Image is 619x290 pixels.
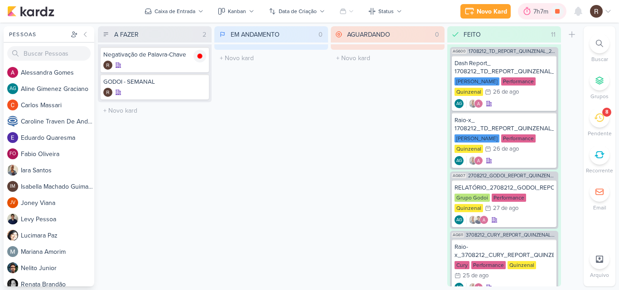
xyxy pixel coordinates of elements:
div: Criador(a): Aline Gimenez Graciano [455,215,464,224]
div: 26 de ago [493,89,519,95]
img: Iara Santos [469,215,478,224]
div: Colaboradores: Iara Santos, Levy Pessoa, Alessandra Gomes [466,215,488,224]
img: Iara Santos [469,156,478,165]
img: Lucimara Paz [7,230,18,241]
div: F a b i o O l i v e i r a [21,149,94,159]
div: 0 [315,30,326,39]
div: L e v y P e s s o a [21,214,94,224]
div: Performance [501,134,536,143]
img: Alessandra Gomes [479,215,488,224]
span: 2708212_GODOI_REPORT_QUINZENAL_28.08 [468,173,556,178]
input: + Novo kard [100,104,210,117]
div: Performance [501,77,536,86]
div: Criador(a): Rafael Dornelles [103,88,112,97]
div: [PERSON_NAME] [455,77,499,86]
div: 25 de ago [463,273,488,279]
div: Aline Gimenez Graciano [7,83,18,94]
p: FO [10,152,16,157]
div: C a r l o s M a s s a r i [21,100,94,110]
div: E d u a r d o Q u a r e s m a [21,133,94,143]
div: Aline Gimenez Graciano [455,99,464,108]
div: L u c i m a r a P a z [21,231,94,240]
span: 1708212_TD_REPORT_QUINZENAL_27.08 [469,49,556,54]
img: Iara Santos [469,99,478,108]
img: Levy Pessoa [474,215,483,224]
p: Recorrente [586,166,613,175]
input: Buscar Pessoas [7,46,91,61]
div: Criador(a): Aline Gimenez Graciano [455,99,464,108]
img: Alessandra Gomes [7,67,18,78]
div: 8 [605,109,609,116]
div: Colaboradores: Iara Santos, Alessandra Gomes [466,156,483,165]
p: AG [456,218,462,223]
span: AG600 [452,49,467,54]
img: Carlos Massari [7,100,18,110]
div: Dash Report_ 1708212_TD_REPORT_QUINZENAL_27.08 [455,59,554,76]
div: [PERSON_NAME] [455,134,499,143]
div: Criador(a): Aline Gimenez Graciano [455,156,464,165]
img: Levy Pessoa [7,214,18,224]
img: Rafael Dornelles [103,61,112,70]
div: 0 [431,30,443,39]
div: Aline Gimenez Graciano [455,156,464,165]
div: Quinzenal [455,204,483,212]
p: Grupos [590,92,609,100]
p: Pendente [588,129,612,138]
div: Raio-x_3708212_CURY_REPORT_QUINZENAL_26.08 [455,243,554,259]
p: AG [456,285,462,290]
div: Grupo Godoi [455,194,490,202]
div: Aline Gimenez Graciano [455,215,464,224]
div: Colaboradores: Iara Santos, Alessandra Gomes [466,99,483,108]
div: Quinzenal [508,261,536,269]
img: Renata Brandão [7,279,18,290]
div: Pessoas [7,30,69,38]
div: Novo Kard [477,7,507,16]
img: Alessandra Gomes [474,156,483,165]
div: Raio-x_ 1708212_TD_REPORT_QUINZENAL_27.08 [455,116,554,133]
div: Fabio Oliveira [7,148,18,159]
img: Alessandra Gomes [474,99,483,108]
button: Novo Kard [460,4,511,19]
img: Rafael Dornelles [103,88,112,97]
p: Buscar [591,55,608,63]
div: Quinzenal [455,145,483,153]
div: I s a b e l l a M a c h a d o G u i m a r ã e s [21,182,94,191]
div: J o n e y V i a n a [21,198,94,208]
div: 26 de ago [493,146,519,152]
img: Eduardo Quaresma [7,132,18,143]
li: Ctrl + F [584,33,615,63]
div: RELATÓRIO_2708212_GODOI_REPORT_QUINZENAL_28.08 [455,184,554,192]
img: kardz.app [7,6,54,17]
div: Performance [492,194,526,202]
div: A l e s s a n d r a G o m e s [21,68,94,77]
div: GODOI - SEMANAL [103,78,206,86]
div: N e l i t o J u n i o r [21,263,94,273]
div: 27 de ago [493,205,518,211]
div: Performance [471,261,506,269]
input: + Novo kard [333,52,443,65]
div: Isabella Machado Guimarães [7,181,18,192]
img: tracking [193,50,206,62]
div: A l i n e G i m e n e z G r a c i a n o [21,84,94,94]
div: R e n a t a B r a n d ã o [21,280,94,289]
div: 11 [547,30,559,39]
p: IM [10,184,15,189]
div: 2 [199,30,210,39]
div: I a r a S a n t o s [21,166,94,175]
div: Joney Viana [7,197,18,208]
span: 3708212_CURY_REPORT_QUINZENAL_26.08 [466,233,556,238]
img: Mariana Amorim [7,246,18,257]
input: + Novo kard [216,52,326,65]
div: C a r o l i n e T r a v e n D e A n d r a d e [21,117,94,126]
div: 7h7m [533,7,551,16]
div: Criador(a): Rafael Dornelles [103,61,112,70]
p: JV [10,200,15,205]
div: Cury [455,261,469,269]
p: AG [456,102,462,106]
p: Arquivo [590,271,609,279]
p: Email [593,204,606,212]
span: AG607 [452,173,466,178]
div: Negativação de Palavra-Chave [103,51,206,59]
p: AG [456,159,462,163]
img: Iara Santos [7,165,18,176]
